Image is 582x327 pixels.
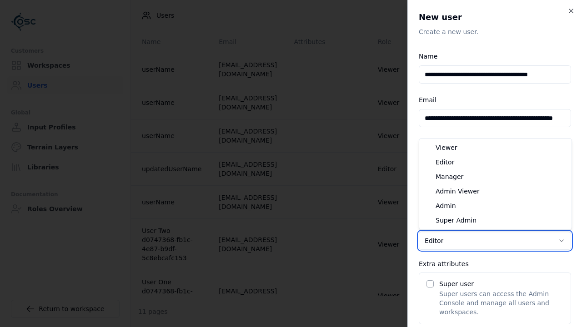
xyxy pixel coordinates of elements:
span: Manager [436,172,463,181]
span: Admin Viewer [436,187,480,196]
span: Viewer [436,143,457,152]
span: Admin [436,201,456,210]
span: Super Admin [436,216,477,225]
span: Editor [436,158,454,167]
